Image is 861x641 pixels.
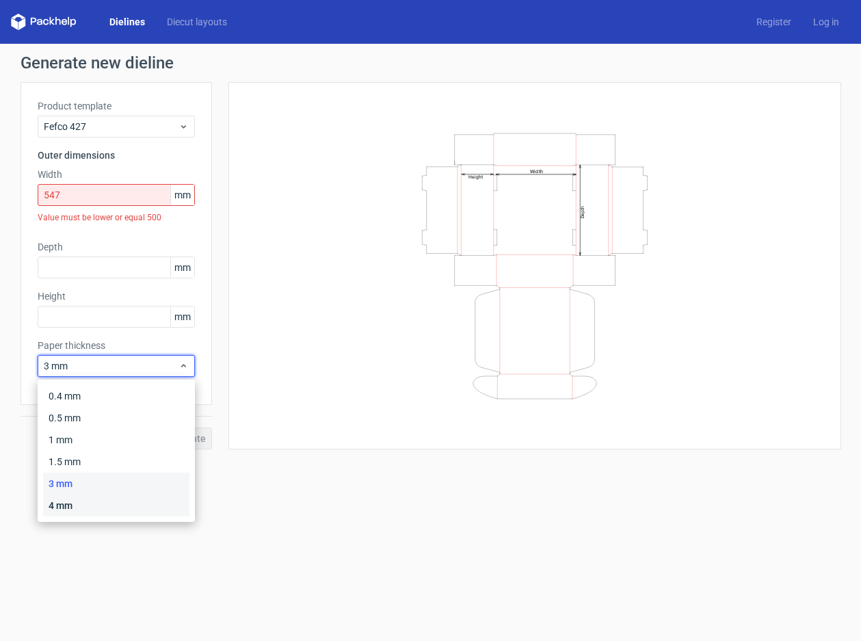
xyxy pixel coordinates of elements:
h1: Generate new dieline [21,55,841,71]
a: Diecut layouts [156,15,238,29]
div: Value must be lower or equal 500 [38,206,195,229]
div: 1.5 mm [43,451,189,473]
div: 3 mm [43,473,189,495]
label: Paper thickness [38,339,195,352]
text: Width [530,168,543,174]
span: mm [170,306,194,327]
span: mm [170,257,194,278]
label: Product template [38,99,195,113]
label: Width [38,168,195,181]
h3: Outer dimensions [38,148,195,162]
text: Depth [580,205,585,218]
span: 3 mm [44,359,178,373]
a: Register [745,15,802,29]
div: 0.5 mm [43,407,189,429]
span: Fefco 427 [44,120,178,133]
span: mm [170,185,194,205]
div: 4 mm [43,495,189,516]
label: Depth [38,240,195,254]
div: 0.4 mm [43,385,189,407]
label: Height [38,289,195,303]
a: Log in [802,15,850,29]
text: Height [468,174,483,179]
div: 1 mm [43,429,189,451]
a: Dielines [98,15,156,29]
